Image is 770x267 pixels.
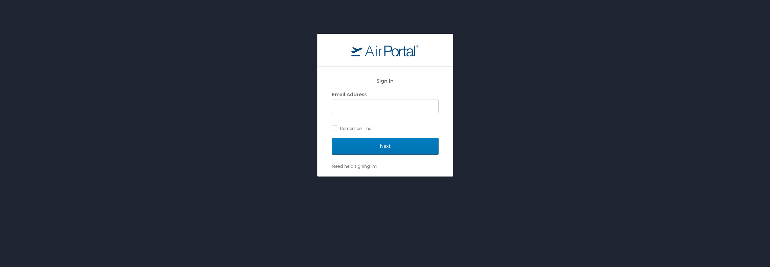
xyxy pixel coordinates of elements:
input: Next [332,138,439,155]
a: Need help signing in? [332,163,377,169]
h2: Sign In [332,77,439,85]
img: logo [351,44,419,56]
label: Email Address [332,91,367,97]
label: Remember me [332,123,439,133]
